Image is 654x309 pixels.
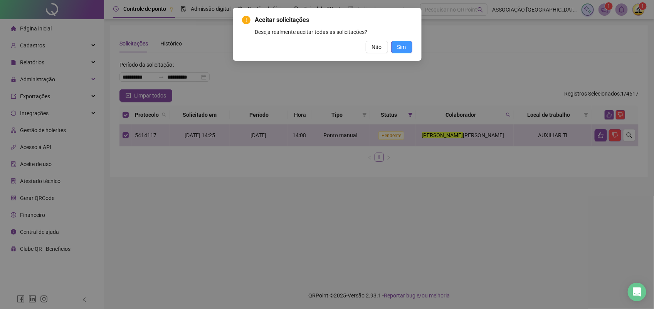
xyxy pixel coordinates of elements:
[255,28,412,36] div: Deseja realmente aceitar todas as solicitações?
[366,41,388,53] button: Não
[397,43,406,51] span: Sim
[242,16,251,24] span: exclamation-circle
[372,43,382,51] span: Não
[255,15,412,25] span: Aceitar solicitações
[628,283,646,301] div: Open Intercom Messenger
[391,41,412,53] button: Sim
